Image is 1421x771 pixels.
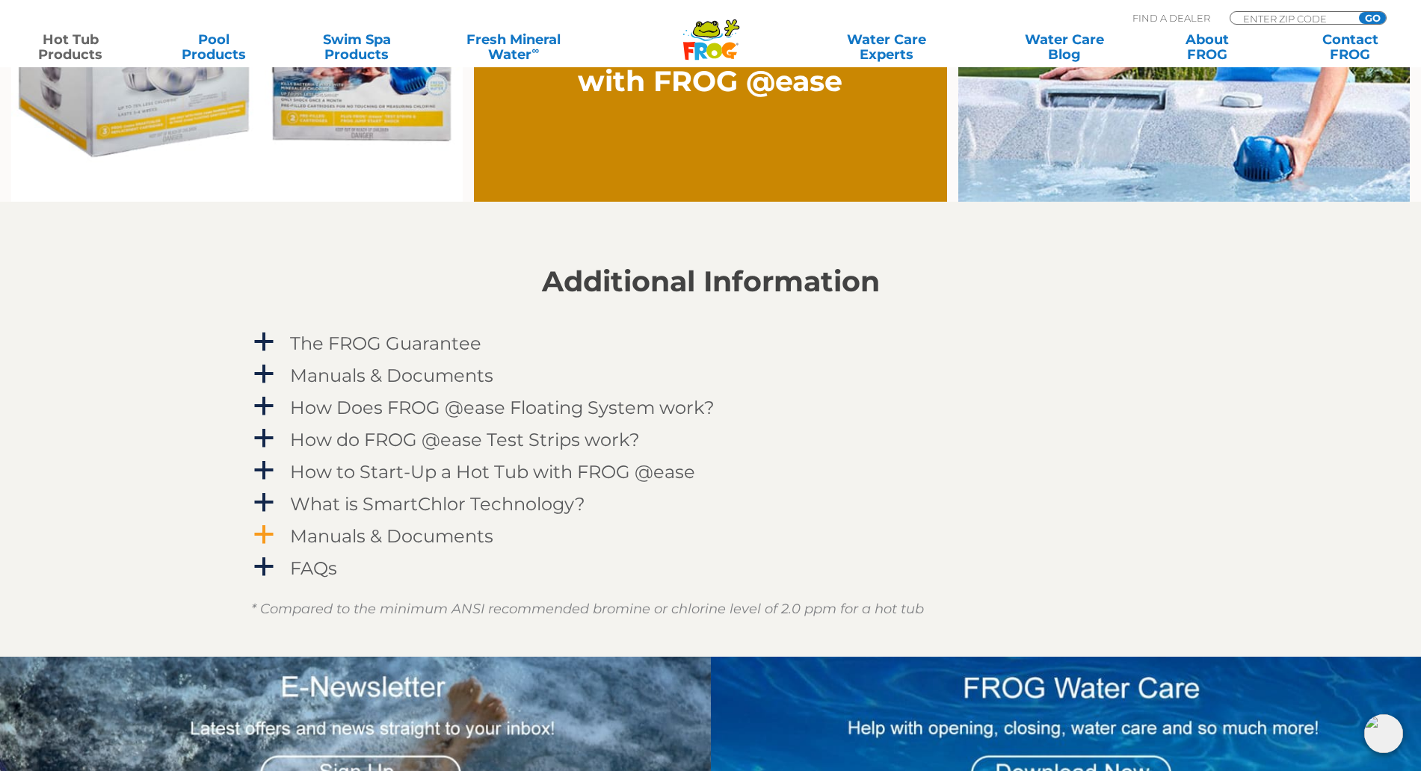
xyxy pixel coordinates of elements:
[1295,32,1406,62] a: ContactFROG
[290,397,715,418] h4: How Does FROG @ease Floating System work?
[251,522,1171,550] a: a Manuals & Documents
[1152,32,1263,62] a: AboutFROG
[253,427,275,450] span: a
[251,554,1171,582] a: a FAQs
[251,458,1171,486] a: a How to Start-Up a Hot Tub with FROG @ease
[251,394,1171,421] a: a How Does FROG @ease Floating System work?
[301,32,413,62] a: Swim SpaProducts
[290,526,493,546] h4: Manuals & Documents
[531,44,539,56] sup: ∞
[251,265,1171,298] h2: Additional Information
[253,363,275,385] span: a
[290,558,337,578] h4: FAQs
[1359,12,1386,24] input: GO
[290,333,481,353] h4: The FROG Guarantee
[158,32,269,62] a: PoolProducts
[251,426,1171,453] a: a How do FROG @ease Test Strips work?
[444,32,583,62] a: Fresh MineralWater∞
[1132,11,1210,25] p: Find A Dealer
[1364,714,1403,753] img: openIcon
[1008,32,1120,62] a: Water CareBlog
[251,490,1171,518] a: a What is SmartChlor Technology?
[251,362,1171,389] a: a Manuals & Documents
[290,462,695,482] h4: How to Start-Up a Hot Tub with FROG @ease
[253,459,275,482] span: a
[253,331,275,353] span: a
[290,365,493,385] h4: Manuals & Documents
[15,32,126,62] a: Hot TubProducts
[290,430,640,450] h4: How do FROG @ease Test Strips work?
[253,395,275,418] span: a
[1242,12,1343,25] input: Zip Code Form
[796,32,977,62] a: Water CareExperts
[251,601,924,617] em: * Compared to the minimum ANSI recommended bromine or chlorine level of 2.0 ppm for a hot tub
[253,524,275,546] span: a
[290,494,585,514] h4: What is SmartChlor Technology?
[253,492,275,514] span: a
[251,329,1171,357] a: a The FROG Guarantee
[253,556,275,578] span: a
